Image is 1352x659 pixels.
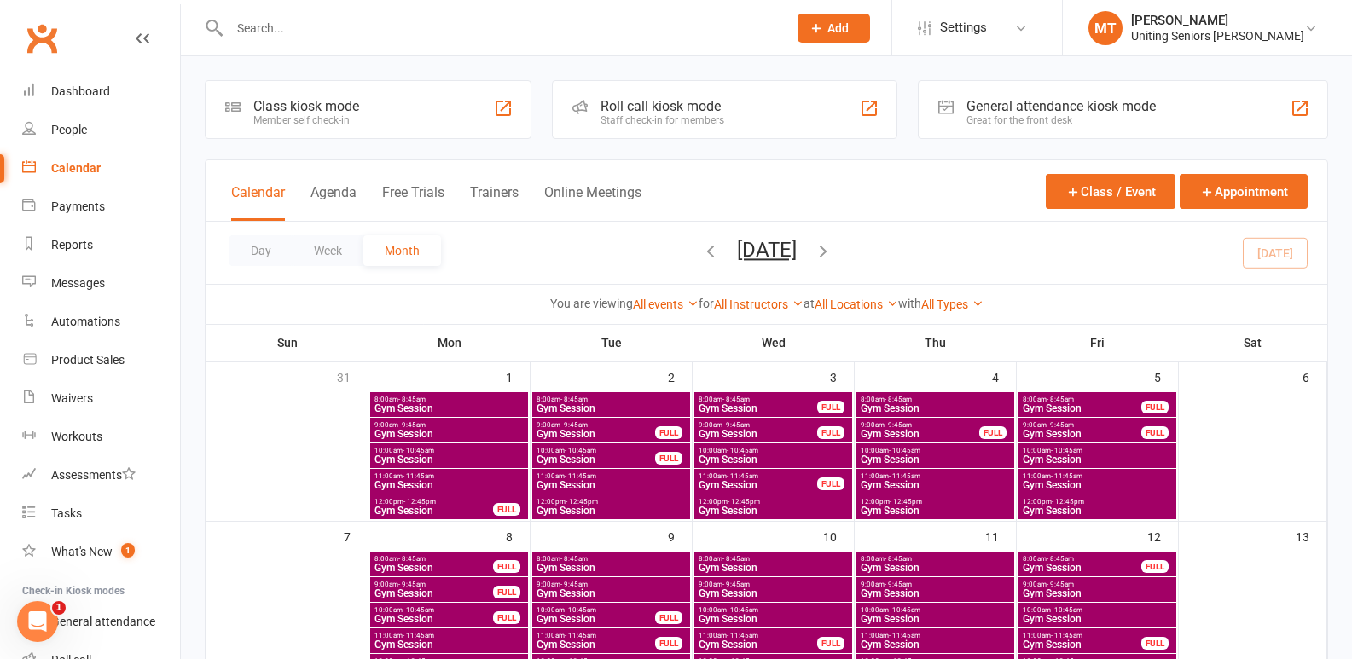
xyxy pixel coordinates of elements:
button: Calendar [231,184,285,221]
div: FULL [493,611,520,624]
span: 8:00am [1022,396,1142,403]
span: - 12:45pm [1052,498,1084,506]
th: Thu [855,325,1017,361]
span: Gym Session [374,614,494,624]
span: - 11:45am [1051,472,1082,480]
span: - 12:45pm [890,498,922,506]
span: 8:00am [536,396,687,403]
span: Gym Session [698,563,849,573]
span: Gym Session [374,563,494,573]
span: - 9:45am [398,581,426,588]
span: Gym Session [536,639,656,650]
div: [PERSON_NAME] [1131,13,1304,28]
span: 8:00am [860,555,1011,563]
span: 11:00am [374,632,525,639]
span: 11:00am [536,472,687,480]
span: - 11:45am [727,472,758,480]
span: Gym Session [698,454,849,465]
span: - 11:45am [565,632,596,639]
span: 9:00am [374,421,525,429]
a: People [22,111,180,149]
a: All events [633,298,699,311]
span: - 10:45am [727,447,758,454]
span: Gym Session [1022,588,1173,598]
span: - 12:45pm [566,498,598,506]
button: Week [293,235,363,266]
span: 10:00am [1022,606,1173,614]
span: 10:00am [698,606,849,614]
span: 9:00am [1022,581,1173,588]
div: Reports [51,238,93,251]
span: Gym Session [860,588,1011,598]
span: Settings [940,9,987,47]
span: Gym Session [698,639,818,650]
span: 1 [121,543,135,558]
span: - 8:45am [885,396,912,403]
span: Gym Session [860,429,980,439]
a: Product Sales [22,341,180,379]
span: 11:00am [1022,632,1142,639]
button: Month [363,235,441,266]
button: Free Trials [382,184,444,221]
span: - 10:45am [403,606,434,614]
span: 9:00am [374,581,494,588]
div: FULL [655,426,682,439]
span: Gym Session [536,480,687,490]
div: What's New [51,545,113,558]
div: Roll call kiosk mode [601,98,724,114]
span: - 8:45am [560,396,588,403]
div: 4 [992,362,1016,390]
th: Sun [206,325,368,361]
span: Gym Session [698,429,818,439]
a: Messages [22,264,180,303]
div: 31 [337,362,368,390]
a: Payments [22,188,180,226]
span: - 11:45am [403,472,434,480]
span: 8:00am [536,555,687,563]
div: MT [1088,11,1123,45]
div: Great for the front desk [966,114,1156,126]
a: Calendar [22,149,180,188]
span: - 11:45am [889,632,920,639]
span: - 10:45am [403,447,434,454]
div: 1 [506,362,530,390]
span: 8:00am [698,396,818,403]
span: Gym Session [698,403,818,413]
span: 10:00am [860,447,1011,454]
span: Gym Session [860,614,1011,624]
span: 9:00am [698,581,849,588]
span: - 10:45am [565,447,596,454]
div: Messages [51,276,105,290]
span: Gym Session [698,506,849,516]
div: FULL [655,452,682,465]
span: - 9:45am [722,581,750,588]
span: - 8:45am [885,555,912,563]
span: Gym Session [536,454,656,465]
span: - 11:45am [403,632,434,639]
div: FULL [493,586,520,598]
strong: for [699,297,714,310]
span: Gym Session [698,480,818,490]
span: - 8:45am [560,555,588,563]
span: 9:00am [860,421,980,429]
span: Gym Session [374,454,525,465]
span: - 11:45am [1051,632,1082,639]
span: Gym Session [374,506,494,516]
span: 12:00pm [698,498,849,506]
span: 11:00am [536,632,656,639]
div: 9 [668,522,692,550]
span: - 12:45pm [728,498,760,506]
span: 9:00am [536,581,687,588]
div: FULL [493,503,520,516]
div: Member self check-in [253,114,359,126]
span: - 9:45am [1047,421,1074,429]
span: - 8:45am [398,396,426,403]
th: Wed [693,325,855,361]
span: Gym Session [1022,480,1173,490]
div: Uniting Seniors [PERSON_NAME] [1131,28,1304,43]
span: Gym Session [860,454,1011,465]
div: Class kiosk mode [253,98,359,114]
span: 10:00am [1022,447,1173,454]
div: Waivers [51,391,93,405]
div: General attendance kiosk mode [966,98,1156,114]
